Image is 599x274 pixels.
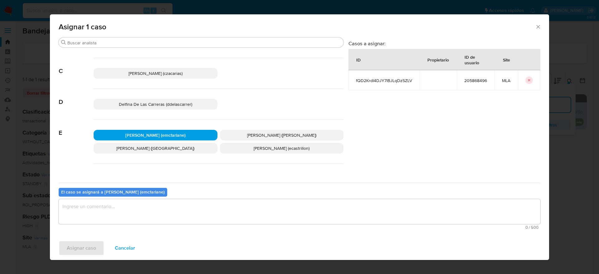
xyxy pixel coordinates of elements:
span: D [59,89,94,106]
span: [PERSON_NAME] ([PERSON_NAME]) [247,132,316,138]
div: [PERSON_NAME] ([GEOGRAPHIC_DATA]) [94,143,217,154]
button: Buscar [61,40,66,45]
span: [PERSON_NAME] ([GEOGRAPHIC_DATA]) [116,145,194,151]
div: [PERSON_NAME] ([PERSON_NAME]) [220,130,344,140]
input: Buscar analista [67,40,341,46]
span: Máximo 500 caracteres [61,225,538,229]
div: Site [495,52,518,67]
button: Cerrar ventana [535,24,541,29]
div: assign-modal [50,14,549,260]
div: [PERSON_NAME] (emcfarlane) [94,130,217,140]
span: Cancelar [115,241,135,255]
span: F [59,164,94,181]
span: [PERSON_NAME] (emcfarlane) [125,132,186,138]
span: fQD2KrdI4DJY7lBJLqDzSZLV [356,78,412,83]
span: 205868496 [464,78,487,83]
b: El caso se asignará a [PERSON_NAME] (emcfarlane) [61,189,165,195]
div: ID [349,52,368,67]
div: Delfina De Las Carreras (ddelascarrer) [94,99,217,110]
span: Asignar 1 caso [59,23,535,31]
span: MLA [502,78,510,83]
h3: Casos a asignar: [348,40,540,46]
button: icon-button [525,76,533,84]
div: [PERSON_NAME] (ecastrillon) [220,143,344,154]
div: ID de usuario [457,49,494,70]
div: [PERSON_NAME] (czacarias) [94,68,217,79]
span: C [59,58,94,75]
button: Cancelar [107,241,143,256]
span: [PERSON_NAME] (ecastrillon) [254,145,309,151]
div: Propietario [420,52,456,67]
span: E [59,120,94,137]
span: [PERSON_NAME] (czacarias) [129,70,183,76]
span: Delfina De Las Carreras (ddelascarrer) [119,101,192,107]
